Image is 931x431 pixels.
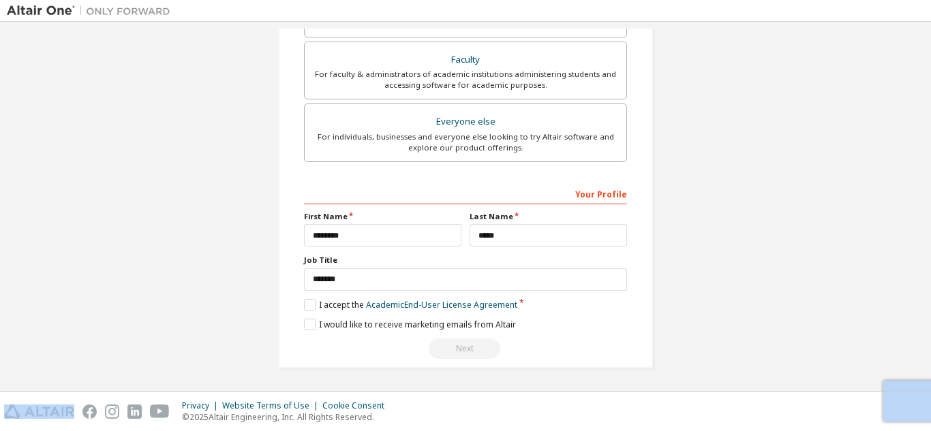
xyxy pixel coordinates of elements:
[105,404,119,419] img: instagram.svg
[313,131,618,153] div: For individuals, businesses and everyone else looking to try Altair software and explore our prod...
[313,50,618,69] div: Faculty
[304,319,516,330] label: I would like to receive marketing emails from Altair
[366,299,517,310] a: Academic End-User License Agreement
[182,400,222,411] div: Privacy
[304,299,517,310] label: I accept the
[304,211,461,222] label: First Name
[322,400,393,411] div: Cookie Consent
[127,404,142,419] img: linkedin.svg
[150,404,170,419] img: youtube.svg
[470,211,627,222] label: Last Name
[222,400,322,411] div: Website Terms of Use
[182,411,393,423] p: © 2025 Altair Engineering, Inc. All Rights Reserved.
[313,69,618,91] div: For faculty & administrators of academic institutions administering students and accessing softwa...
[313,112,618,131] div: Everyone else
[7,4,177,18] img: Altair One
[304,182,627,204] div: Your Profile
[4,404,74,419] img: altair_logo.svg
[304,255,627,266] label: Job Title
[82,404,97,419] img: facebook.svg
[304,338,627,359] div: Email already exists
